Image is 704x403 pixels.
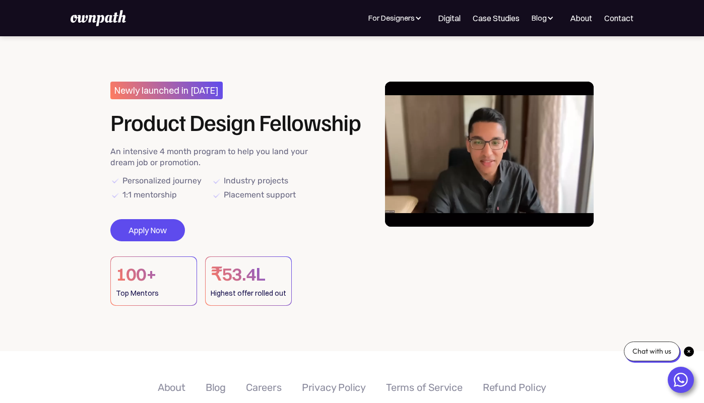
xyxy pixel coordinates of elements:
div: An intensive 4 month program to help you land your dream job or promotion. [110,146,319,169]
div: Blog [532,12,547,24]
div: Highest offer rolled out [211,286,286,300]
a: Contact [604,12,633,24]
h1: 100+ [116,262,191,287]
div: Top Mentors [116,286,191,300]
a: Careers [246,381,282,393]
div: Placement support [224,188,296,202]
a: Apply Now [110,219,185,241]
a: About [570,12,592,24]
a: Digital [438,12,461,24]
h1: ₹53.4L [211,262,286,287]
div: Chat with us [624,342,680,361]
a: Privacy Policy [302,381,366,393]
a: About [158,381,185,393]
div: Blog [532,12,558,24]
div: Personalized journey [122,174,202,188]
h3: Newly launched in [DATE] [110,82,223,99]
a: Terms of Service [386,381,463,393]
div: Industry projects [224,174,288,188]
div: For Designers [368,12,426,24]
h1: Product Design Fellowship [110,109,361,135]
div: For Designers [368,12,415,24]
a: Refund Policy [483,381,546,393]
a: Case Studies [473,12,520,24]
a: Blog [206,381,226,393]
div: 1:1 mentorship [122,188,177,202]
